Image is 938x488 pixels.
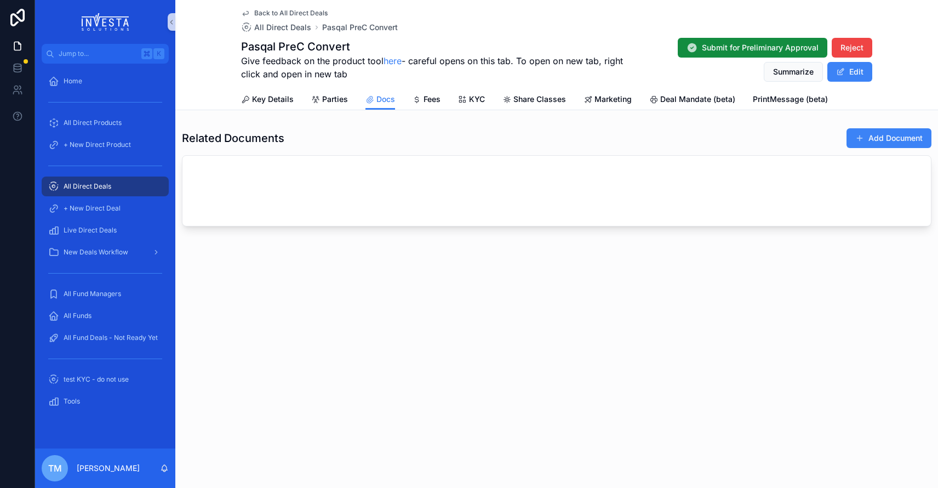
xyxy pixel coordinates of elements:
[311,89,348,111] a: Parties
[502,89,566,111] a: Share Classes
[469,94,485,105] span: KYC
[660,94,735,105] span: Deal Mandate (beta)
[64,182,111,191] span: All Direct Deals
[584,89,632,111] a: Marketing
[42,44,169,64] button: Jump to...K
[42,328,169,348] a: All Fund Deals - Not Ready Yet
[322,94,348,105] span: Parties
[365,89,395,110] a: Docs
[413,89,441,111] a: Fees
[64,290,121,298] span: All Fund Managers
[42,220,169,240] a: Live Direct Deals
[155,49,163,58] span: K
[64,248,128,257] span: New Deals Workflow
[241,39,624,54] h1: Pasqal PreC Convert
[702,42,819,53] span: Submit for Preliminary Approval
[42,71,169,91] a: Home
[64,77,82,86] span: Home
[64,333,158,342] span: All Fund Deals - Not Ready Yet
[678,38,827,58] button: Submit for Preliminary Approval
[42,306,169,326] a: All Funds
[59,49,137,58] span: Jump to...
[64,204,121,213] span: + New Direct Deal
[241,54,624,81] span: Give feedback on the product tool - careful opens on this tab. To open on new tab, right click an...
[64,311,91,320] span: All Funds
[254,22,311,33] span: All Direct Deals
[64,118,122,127] span: All Direct Products
[64,397,80,406] span: Tools
[827,62,872,82] button: Edit
[594,94,632,105] span: Marketing
[513,94,566,105] span: Share Classes
[42,135,169,155] a: + New Direct Product
[48,462,62,475] span: TM
[241,9,328,18] a: Back to All Direct Deals
[384,55,402,66] a: here
[847,128,931,148] button: Add Document
[42,284,169,304] a: All Fund Managers
[42,198,169,218] a: + New Direct Deal
[241,22,311,33] a: All Direct Deals
[42,177,169,196] a: All Direct Deals
[77,463,140,474] p: [PERSON_NAME]
[649,89,735,111] a: Deal Mandate (beta)
[42,113,169,133] a: All Direct Products
[42,242,169,262] a: New Deals Workflow
[82,13,129,31] img: App logo
[64,226,117,235] span: Live Direct Deals
[424,94,441,105] span: Fees
[753,94,828,105] span: PrintMessage (beta)
[241,89,294,111] a: Key Details
[42,370,169,389] a: test KYC - do not use
[252,94,294,105] span: Key Details
[840,42,863,53] span: Reject
[64,140,131,149] span: + New Direct Product
[322,22,398,33] a: Pasqal PreC Convert
[773,66,814,77] span: Summarize
[64,375,129,384] span: test KYC - do not use
[35,64,175,425] div: scrollable content
[182,130,284,146] h1: Related Documents
[764,62,823,82] button: Summarize
[254,9,328,18] span: Back to All Direct Deals
[832,38,872,58] button: Reject
[458,89,485,111] a: KYC
[376,94,395,105] span: Docs
[42,391,169,411] a: Tools
[753,89,828,111] a: PrintMessage (beta)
